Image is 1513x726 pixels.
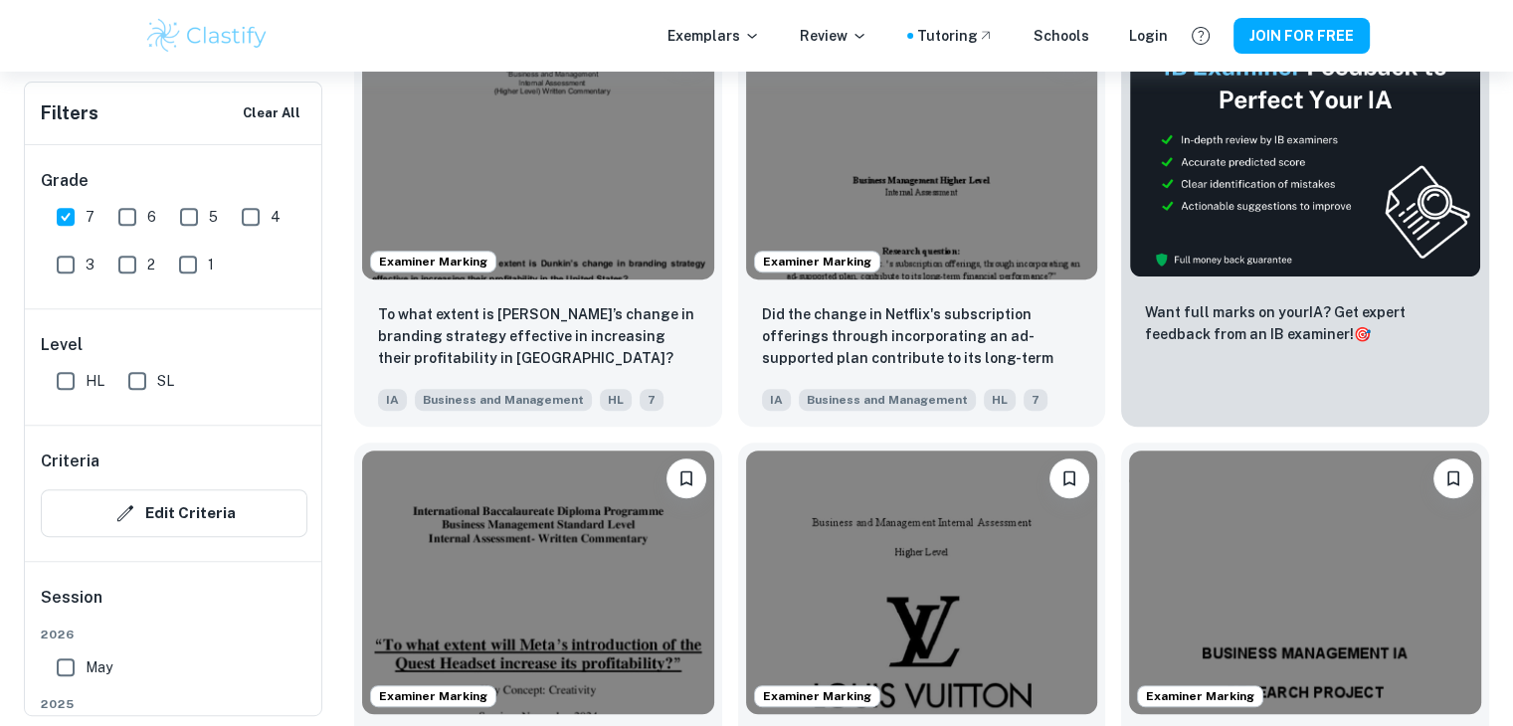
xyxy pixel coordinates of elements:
h6: Criteria [41,450,99,473]
span: 7 [86,206,95,228]
a: Login [1129,25,1168,47]
span: Business and Management [799,389,976,411]
button: JOIN FOR FREE [1233,18,1370,54]
img: Business and Management IA example thumbnail: To what extent is Dunkin’s change in bra [362,16,714,279]
a: Tutoring [917,25,994,47]
h6: Level [41,333,307,357]
a: Schools [1034,25,1089,47]
p: To what extent is Dunkin’s change in branding strategy effective in increasing their profitabilit... [378,303,698,369]
span: HL [984,389,1016,411]
span: Examiner Marking [371,687,495,705]
span: 7 [1024,389,1047,411]
span: IA [762,389,791,411]
span: 7 [640,389,663,411]
span: Business and Management [415,389,592,411]
span: Examiner Marking [755,253,879,271]
a: ThumbnailWant full marks on yourIA? Get expert feedback from an IB examiner! [1121,8,1489,427]
img: Thumbnail [1129,16,1481,277]
span: HL [600,389,632,411]
span: SL [157,370,174,392]
button: Clear All [238,98,305,128]
button: Please log in to bookmark exemplars [1433,458,1473,498]
img: Business and Management IA example thumbnail: To what extent does Louis Vuitton‘s exot [746,451,1098,714]
img: Business and Management IA example thumbnail: Did the change in Netflix's subscription [746,16,1098,279]
p: Did the change in Netflix's subscription offerings through incorporating an ad-supported plan con... [762,303,1082,371]
button: Help and Feedback [1184,19,1218,53]
span: 2025 [41,695,307,713]
button: Edit Criteria [41,489,307,537]
img: Business and Management IA example thumbnail: To what extent has Zara's product develo [1129,451,1481,714]
span: 4 [271,206,281,228]
span: 1 [208,254,214,275]
span: Examiner Marking [371,253,495,271]
p: Exemplars [667,25,760,47]
span: May [86,656,112,678]
button: Please log in to bookmark exemplars [666,458,706,498]
p: Review [800,25,867,47]
button: Please log in to bookmark exemplars [1049,458,1089,498]
span: 🎯 [1354,326,1371,342]
h6: Grade [41,169,307,193]
a: Examiner MarkingPlease log in to bookmark exemplarsDid the change in Netflix's subscription offer... [738,8,1106,427]
span: Examiner Marking [1138,687,1262,705]
span: 5 [209,206,218,228]
span: IA [378,389,407,411]
h6: Session [41,586,307,626]
img: Business and Management IA example thumbnail: To what extent will Meta’s introduction [362,451,714,714]
span: HL [86,370,104,392]
a: Examiner MarkingPlease log in to bookmark exemplarsTo what extent is Dunkin’s change in branding ... [354,8,722,427]
span: Examiner Marking [755,687,879,705]
h6: Filters [41,99,98,127]
p: Want full marks on your IA ? Get expert feedback from an IB examiner! [1145,301,1465,345]
span: 2026 [41,626,307,643]
span: 2 [147,254,155,275]
span: 6 [147,206,156,228]
img: Clastify logo [144,16,271,56]
span: 3 [86,254,95,275]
